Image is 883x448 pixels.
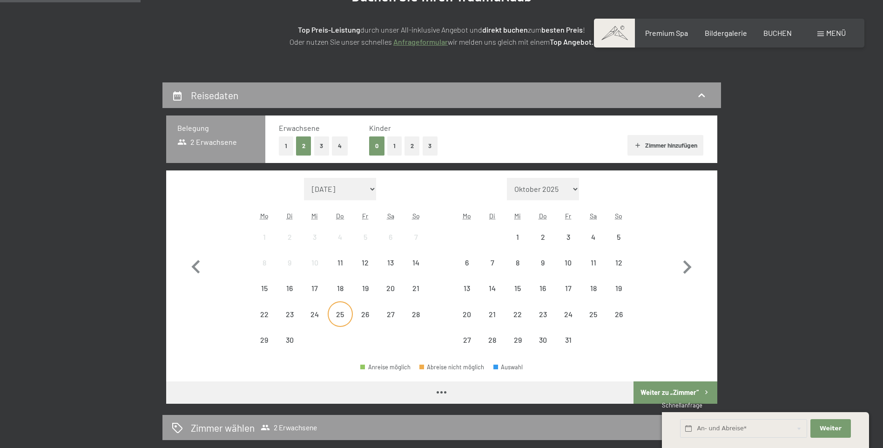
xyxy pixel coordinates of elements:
div: 17 [303,285,326,308]
div: Sun Oct 12 2025 [606,250,631,275]
span: Weiter [820,424,842,433]
div: Sat Sep 13 2025 [378,250,403,275]
span: 2 Erwachsene [261,423,317,432]
div: Anreise nicht möglich [530,250,555,275]
div: Auswahl [493,364,523,370]
div: Anreise nicht möglich [555,327,580,353]
strong: besten Preis [541,25,583,34]
div: Anreise nicht möglich [606,301,631,326]
div: 22 [253,311,276,334]
a: Premium Spa [645,28,688,37]
div: Tue Oct 14 2025 [480,276,505,301]
div: Anreise nicht möglich [555,250,580,275]
span: Erwachsene [279,123,320,132]
div: Anreise nicht möglich [480,327,505,353]
div: 21 [481,311,504,334]
abbr: Samstag [387,212,394,220]
strong: Top Angebot. [550,37,593,46]
span: Kinder [369,123,391,132]
abbr: Sonntag [412,212,420,220]
div: Sun Oct 26 2025 [606,301,631,326]
div: Anreise nicht möglich [302,276,327,301]
div: Wed Oct 22 2025 [505,301,530,326]
div: 23 [531,311,554,334]
span: Menü [826,28,846,37]
div: Anreise nicht möglich [353,301,378,326]
div: 29 [253,336,276,360]
button: 1 [387,136,402,156]
div: 17 [556,285,580,308]
div: 4 [582,233,605,257]
div: Tue Sep 23 2025 [277,301,302,326]
div: Sun Oct 05 2025 [606,224,631,250]
div: Anreise nicht möglich [505,276,530,301]
div: 19 [354,285,377,308]
div: 16 [278,285,301,308]
div: 2 [531,233,554,257]
a: BUCHEN [763,28,792,37]
div: Anreise nicht möglich [252,224,277,250]
div: Anreise nicht möglich [277,276,302,301]
div: Mon Sep 08 2025 [252,250,277,275]
div: Sat Sep 27 2025 [378,301,403,326]
div: Anreise nicht möglich [277,224,302,250]
div: 15 [506,285,529,308]
div: Mon Oct 13 2025 [454,276,479,301]
div: Thu Oct 30 2025 [530,327,555,353]
button: Vorheriger Monat [182,178,209,353]
div: 10 [303,259,326,282]
div: Sat Sep 06 2025 [378,224,403,250]
div: 13 [379,259,402,282]
div: Wed Sep 17 2025 [302,276,327,301]
div: 6 [455,259,479,282]
div: 11 [329,259,352,282]
button: Nächster Monat [674,178,701,353]
abbr: Dienstag [287,212,293,220]
div: Anreise nicht möglich [454,327,479,353]
button: Weiter zu „Zimmer“ [634,381,717,404]
div: 27 [455,336,479,360]
div: Thu Oct 16 2025 [530,276,555,301]
div: Mon Sep 22 2025 [252,301,277,326]
div: Anreise nicht möglich [378,224,403,250]
div: Anreise nicht möglich [555,224,580,250]
div: Fri Oct 10 2025 [555,250,580,275]
div: Anreise nicht möglich [378,301,403,326]
button: 1 [279,136,293,156]
div: 2 [278,233,301,257]
div: Thu Sep 25 2025 [328,301,353,326]
div: Mon Sep 01 2025 [252,224,277,250]
div: Thu Sep 04 2025 [328,224,353,250]
div: Anreise nicht möglich [277,301,302,326]
span: 2 Erwachsene [177,137,237,147]
button: 3 [314,136,330,156]
div: Anreise nicht möglich [328,301,353,326]
div: Anreise nicht möglich [378,250,403,275]
div: 1 [253,233,276,257]
abbr: Freitag [565,212,571,220]
span: Bildergalerie [705,28,747,37]
div: Anreise nicht möglich [328,276,353,301]
div: 19 [607,285,630,308]
div: Thu Oct 23 2025 [530,301,555,326]
div: Wed Oct 08 2025 [505,250,530,275]
h2: Zimmer wählen [191,421,255,434]
div: 30 [278,336,301,360]
div: Anreise nicht möglich [454,250,479,275]
div: Wed Oct 01 2025 [505,224,530,250]
div: Tue Sep 09 2025 [277,250,302,275]
div: Sun Sep 07 2025 [403,224,428,250]
a: Anfrageformular [393,37,448,46]
div: Fri Oct 24 2025 [555,301,580,326]
abbr: Mittwoch [514,212,521,220]
button: 2 [404,136,420,156]
div: Sat Sep 20 2025 [378,276,403,301]
div: Anreise nicht möglich [480,276,505,301]
div: Anreise nicht möglich [581,301,606,326]
div: Thu Oct 02 2025 [530,224,555,250]
div: Anreise nicht möglich [480,301,505,326]
div: Fri Sep 05 2025 [353,224,378,250]
div: 18 [329,285,352,308]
